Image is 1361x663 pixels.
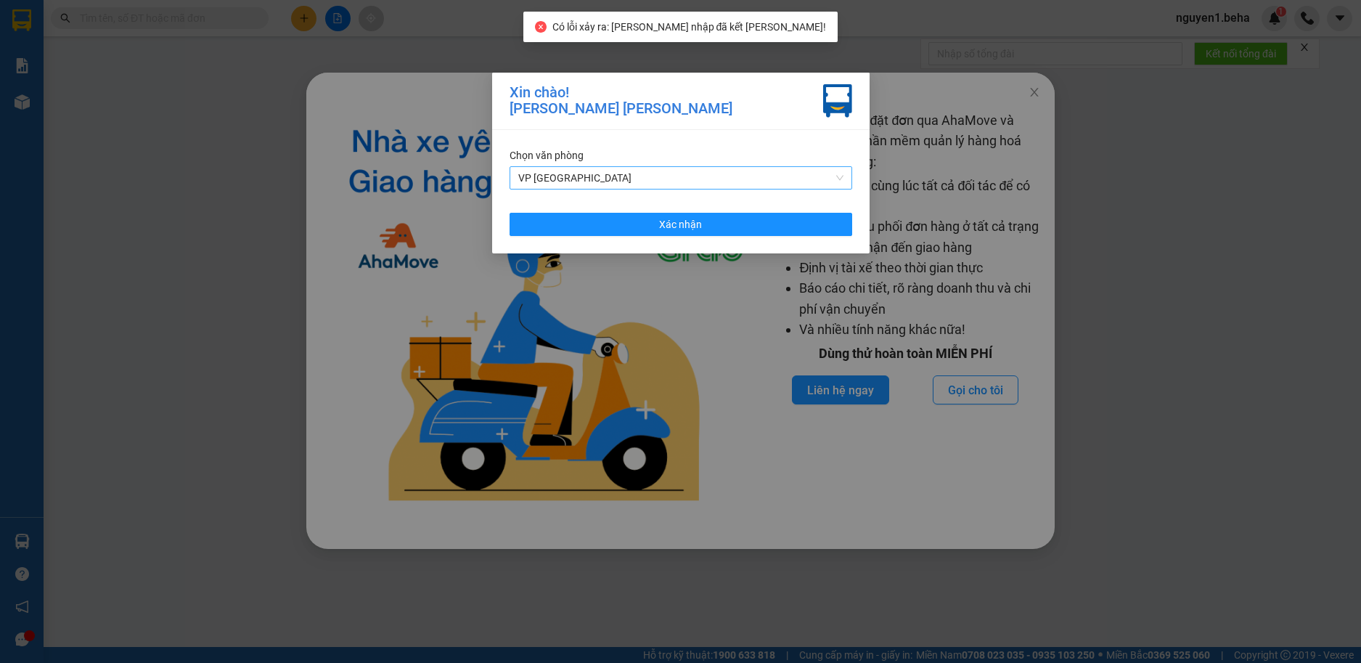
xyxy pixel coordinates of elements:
[823,84,852,118] img: vxr-icon
[510,147,852,163] div: Chọn văn phòng
[659,216,702,232] span: Xác nhận
[535,21,547,33] span: close-circle
[518,167,843,189] span: VP ĐẮK LẮK
[510,213,852,236] button: Xác nhận
[510,84,732,118] div: Xin chào! [PERSON_NAME] [PERSON_NAME]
